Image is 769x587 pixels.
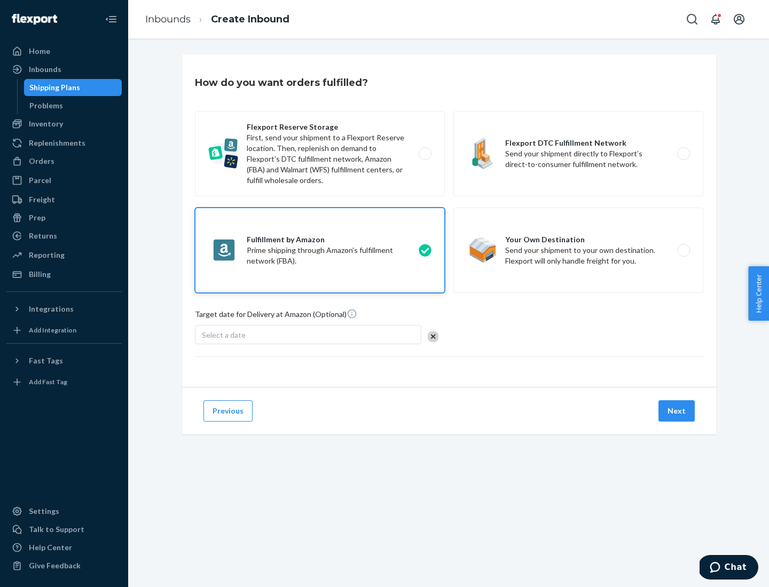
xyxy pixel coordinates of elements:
span: Select a date [202,330,246,339]
a: Prep [6,209,122,226]
div: Add Fast Tag [29,377,67,386]
a: Reporting [6,247,122,264]
div: Reporting [29,250,65,260]
a: Help Center [6,539,122,556]
a: Add Integration [6,322,122,339]
div: Add Integration [29,326,76,335]
a: Inventory [6,115,122,132]
div: Orders [29,156,54,166]
span: Target date for Delivery at Amazon (Optional) [195,308,357,324]
button: Open Search Box [681,9,703,30]
a: Shipping Plans [24,79,122,96]
iframe: Opens a widget where you can chat to one of our agents [700,555,758,582]
div: Replenishments [29,138,85,148]
div: Billing [29,269,51,280]
div: Fast Tags [29,355,63,366]
a: Freight [6,191,122,208]
div: Problems [29,100,63,111]
button: Next [658,400,695,422]
button: Open account menu [728,9,750,30]
button: Close Navigation [100,9,122,30]
div: Home [29,46,50,57]
a: Settings [6,503,122,520]
ol: breadcrumbs [137,4,298,35]
a: Problems [24,97,122,114]
div: Integrations [29,304,74,314]
a: Orders [6,153,122,170]
a: Parcel [6,172,122,189]
div: Settings [29,506,59,517]
div: Freight [29,194,55,205]
div: Returns [29,231,57,241]
div: Parcel [29,175,51,186]
div: Prep [29,212,45,223]
button: Talk to Support [6,521,122,538]
a: Inbounds [145,13,191,25]
a: Add Fast Tag [6,374,122,391]
button: Give Feedback [6,557,122,574]
img: Flexport logo [12,14,57,25]
button: Integrations [6,300,122,318]
a: Inbounds [6,61,122,78]
div: Inventory [29,118,63,129]
div: Give Feedback [29,560,81,571]
a: Create Inbound [211,13,289,25]
a: Home [6,43,122,60]
a: Returns [6,227,122,244]
div: Inbounds [29,64,61,75]
button: Fast Tags [6,352,122,369]
div: Shipping Plans [29,82,80,93]
h3: How do you want orders fulfilled? [195,76,368,90]
button: Previous [203,400,253,422]
a: Replenishments [6,134,122,152]
button: Help Center [748,266,769,321]
a: Billing [6,266,122,283]
div: Talk to Support [29,524,84,535]
button: Open notifications [705,9,726,30]
div: Help Center [29,542,72,553]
